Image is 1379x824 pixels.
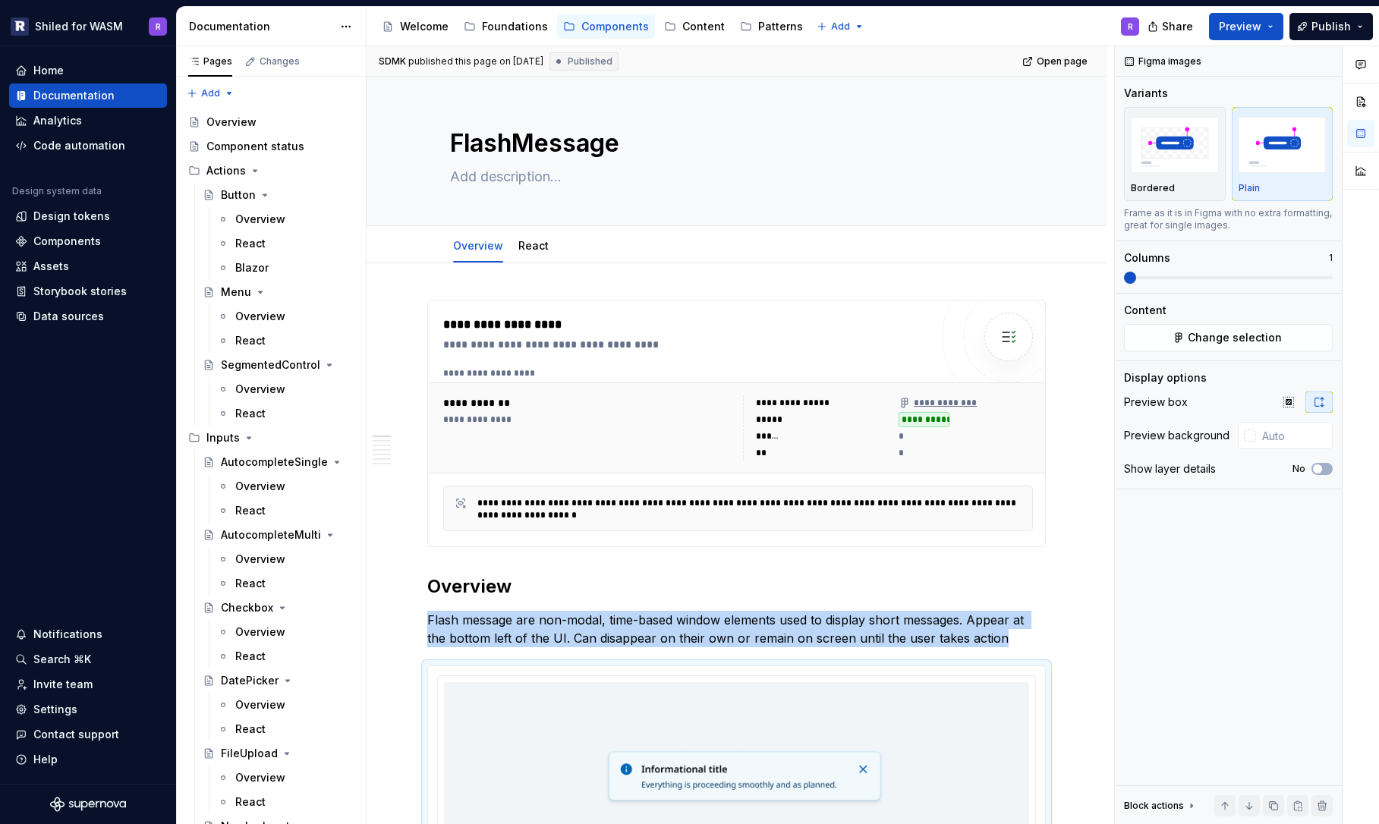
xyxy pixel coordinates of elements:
[221,673,279,688] div: DatePicker
[1329,252,1333,264] p: 1
[206,163,246,178] div: Actions
[235,552,285,567] div: Overview
[1239,182,1260,194] p: Plain
[235,236,266,251] div: React
[33,138,125,153] div: Code automation
[221,600,273,615] div: Checkbox
[206,430,240,445] div: Inputs
[9,229,167,253] a: Components
[11,17,29,36] img: 5b96a3ba-bdbe-470d-a859-c795f8f9d209.png
[1124,324,1333,351] button: Change selection
[9,58,167,83] a: Home
[581,19,649,34] div: Components
[734,14,809,39] a: Patterns
[33,63,64,78] div: Home
[211,329,360,353] a: React
[211,547,360,571] a: Overview
[379,55,406,68] span: SDMK
[33,752,58,767] div: Help
[9,83,167,108] a: Documentation
[221,357,320,373] div: SegmentedControl
[1162,19,1193,34] span: Share
[211,377,360,401] a: Overview
[9,304,167,329] a: Data sources
[182,134,360,159] a: Component status
[156,20,161,33] div: R
[1124,395,1188,410] div: Preview box
[812,16,869,37] button: Add
[557,14,655,39] a: Components
[33,309,104,324] div: Data sources
[221,746,278,761] div: FileUpload
[235,406,266,421] div: React
[221,454,328,470] div: AutocompleteSingle
[33,677,93,692] div: Invite team
[235,382,285,397] div: Overview
[1124,370,1207,385] div: Display options
[1124,795,1198,816] div: Block actions
[211,474,360,498] a: Overview
[235,309,285,324] div: Overview
[221,285,251,300] div: Menu
[1140,13,1203,40] button: Share
[33,652,91,667] div: Search ⌘K
[211,790,360,814] a: React
[9,622,167,646] button: Notifications
[1124,303,1166,318] div: Content
[197,596,360,620] a: Checkbox
[197,741,360,766] a: FileUpload
[201,87,220,99] span: Add
[1311,19,1351,34] span: Publish
[9,672,167,697] a: Invite team
[188,55,232,68] div: Pages
[1188,330,1282,345] span: Change selection
[206,115,257,130] div: Overview
[235,649,266,664] div: React
[33,259,69,274] div: Assets
[9,697,167,722] a: Settings
[189,19,332,34] div: Documentation
[1018,51,1094,72] a: Open page
[482,19,548,34] div: Foundations
[235,212,285,227] div: Overview
[235,722,266,737] div: React
[1124,107,1226,201] button: placeholderBordered
[12,185,102,197] div: Design system data
[1239,117,1327,172] img: placeholder
[211,620,360,644] a: Overview
[197,353,360,377] a: SegmentedControl
[211,256,360,280] a: Blazor
[1292,463,1305,475] label: No
[376,14,455,39] a: Welcome
[9,279,167,303] a: Storybook stories
[1124,207,1333,231] div: Frame as it is in Figma with no extra formatting, great for single images.
[211,304,360,329] a: Overview
[3,10,173,42] button: Shiled for WASMR
[33,627,102,642] div: Notifications
[235,624,285,640] div: Overview
[33,284,127,299] div: Storybook stories
[33,113,82,128] div: Analytics
[211,717,360,741] a: React
[211,766,360,790] a: Overview
[1037,55,1088,68] span: Open page
[427,611,1046,647] p: Flash message are non-modal, time-based window elements used to display short messages. Appear at...
[1289,13,1373,40] button: Publish
[1232,107,1333,201] button: placeholderPlain
[33,702,77,717] div: Settings
[235,479,285,494] div: Overview
[235,260,269,275] div: Blazor
[1124,86,1168,101] div: Variants
[512,229,555,261] div: React
[211,498,360,523] a: React
[518,239,549,252] a: React
[9,204,167,228] a: Design tokens
[211,401,360,426] a: React
[221,187,256,203] div: Button
[453,239,503,252] a: Overview
[50,797,126,812] svg: Supernova Logo
[235,503,266,518] div: React
[197,523,360,547] a: AutocompleteMulti
[447,125,1021,162] textarea: FlashMessage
